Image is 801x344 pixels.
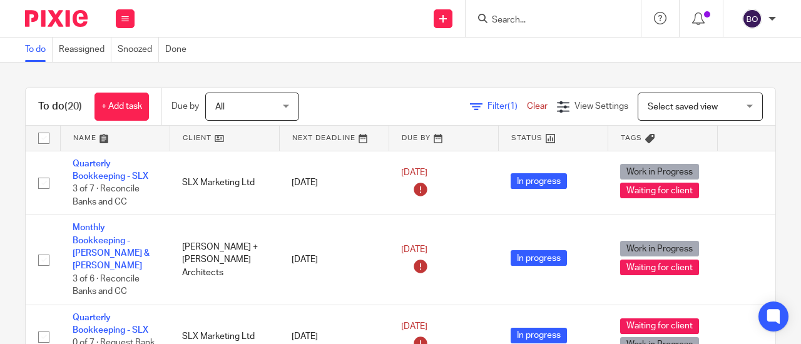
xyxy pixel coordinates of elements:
[170,151,279,215] td: SLX Marketing Ltd
[279,151,389,215] td: [DATE]
[73,275,140,296] span: 3 of 6 · Reconcile Banks and CC
[118,38,159,62] a: Snoozed
[620,241,699,256] span: Work in Progress
[511,328,567,343] span: In progress
[620,183,699,198] span: Waiting for client
[511,173,567,189] span: In progress
[401,245,427,254] span: [DATE]
[620,260,699,275] span: Waiting for client
[620,318,699,334] span: Waiting for client
[170,215,279,305] td: [PERSON_NAME] + [PERSON_NAME] Architects
[73,313,148,335] a: Quarterly Bookkeeping - SLX
[73,223,150,270] a: Monthly Bookkeeping - [PERSON_NAME] & [PERSON_NAME]
[620,164,699,180] span: Work in Progress
[491,15,603,26] input: Search
[401,168,427,177] span: [DATE]
[487,102,527,111] span: Filter
[165,38,193,62] a: Done
[279,215,389,305] td: [DATE]
[25,10,88,27] img: Pixie
[215,103,225,111] span: All
[73,159,148,181] a: Quarterly Bookkeeping - SLX
[73,185,140,206] span: 3 of 7 · Reconcile Banks and CC
[527,102,548,111] a: Clear
[508,102,518,111] span: (1)
[574,102,628,111] span: View Settings
[401,323,427,331] span: [DATE]
[648,103,718,111] span: Select saved view
[94,93,149,121] a: + Add task
[742,9,762,29] img: svg%3E
[511,250,567,266] span: In progress
[38,100,82,113] h1: To do
[64,101,82,111] span: (20)
[171,100,199,113] p: Due by
[621,134,642,141] span: Tags
[59,38,111,62] a: Reassigned
[25,38,53,62] a: To do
